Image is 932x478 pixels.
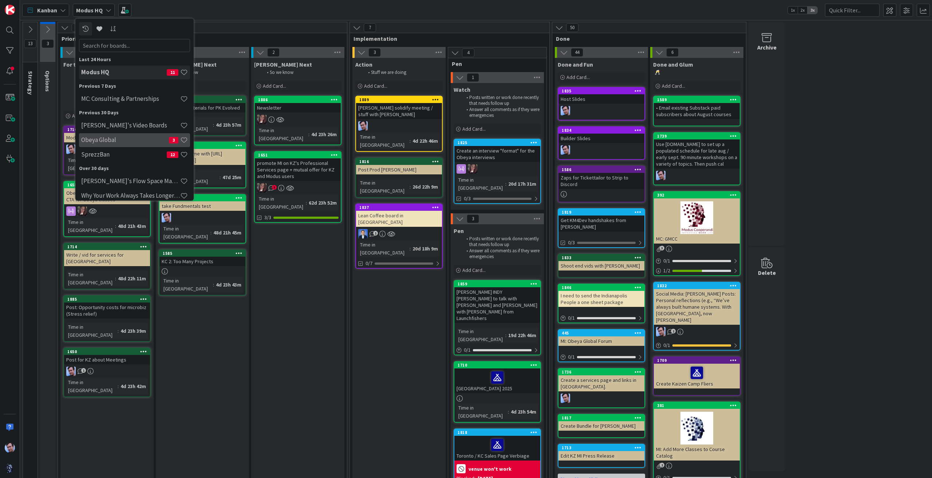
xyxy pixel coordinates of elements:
span: Add Card... [662,83,685,89]
div: 1709 [654,357,740,364]
div: 0/1 [654,341,740,350]
div: Post: Opportunity costs for microbiz (Stress relief) [64,303,150,319]
div: 4d 23h 43m [214,281,243,289]
div: 1837Lean Coffee board in [GEOGRAPHIC_DATA] [356,204,442,227]
div: Brainstorm Materials for PK Evolved [159,103,245,112]
a: 1589• Email existing Substack paid subscribers about August courses [653,96,741,126]
div: 1658Obeya article about [MEDICAL_DATA]; CTA for Obeya classes [64,182,150,204]
span: 11 [167,69,178,76]
a: 1586Zaps for Tickettailor to Strip to Discord [558,166,645,202]
span: : [410,183,411,191]
span: : [508,408,509,416]
div: 1736 [562,370,644,375]
a: 1651promote MI on KZ's Professional Services page + mutual offer for KZ and Modus usersTDTime in ... [254,151,341,223]
a: 1718take Fundmentals testJBTime in [GEOGRAPHIC_DATA]:48d 21h 45m [159,194,246,244]
a: 1716Modus MerchJBTime in [GEOGRAPHIC_DATA]:48d 22h 3m [63,126,151,175]
div: Time in [GEOGRAPHIC_DATA] [66,323,118,339]
div: Time in [GEOGRAPHIC_DATA] [358,179,410,195]
div: 1816 [359,159,442,164]
div: • Email existing Substack paid subscribers about August courses [654,103,740,119]
span: : [306,199,307,207]
div: 1885 [64,296,150,303]
span: 3/3 [264,214,271,221]
b: Modus HQ [76,7,103,14]
div: JB [558,145,644,155]
div: 1650Post for KZ about Meetings [64,348,150,364]
span: 0/7 [366,260,372,267]
div: 1859 [454,281,540,287]
img: JB [561,106,570,115]
a: 1835Host SlidesJB [558,87,645,121]
div: 1739 [654,133,740,139]
h4: Obeya Global [81,136,169,143]
div: 1817 [558,415,644,421]
span: Add Card... [462,126,486,132]
div: 1714Write / vid for services for [GEOGRAPHIC_DATA] [64,244,150,266]
div: 1886 [255,96,341,103]
div: 1889 [359,97,442,102]
span: 1 / 2 [663,267,670,274]
a: 1889[PERSON_NAME] solidify meeting / stuff with [PERSON_NAME]JBTime in [GEOGRAPHIC_DATA]:4d 22h 46m [355,96,443,152]
span: 0 / 1 [663,341,670,349]
div: 1650 [67,349,150,354]
div: 1837 [359,205,442,210]
div: TD [64,206,150,216]
div: JB [64,145,150,154]
div: 1737 [163,143,245,148]
span: 1x [788,7,798,14]
img: JB [656,327,666,336]
div: 4d 22h 46m [411,137,440,145]
div: 1818Toronto / KC Sales Page Verbiage [454,429,540,461]
div: 1816Post Prod [PERSON_NAME] [356,158,442,174]
div: 1586 [558,166,644,173]
div: JB [654,171,740,180]
div: JB [356,121,442,131]
div: 392 [657,193,740,198]
div: DP [356,229,442,238]
span: : [213,281,214,289]
h4: Why Your Work Always Takes Longer Than You Expect [81,192,180,199]
span: Add Card... [462,267,486,273]
div: Post for KZ about Meetings [64,355,150,364]
div: 1658 [67,182,150,187]
div: 1739 [657,134,740,139]
div: 1737 [159,142,245,149]
div: 1886Newsletter [255,96,341,112]
a: 1885Post: Opportunity costs for microbiz (Stress relief)Time in [GEOGRAPHIC_DATA]:4d 23h 39m [63,295,151,342]
a: 1736Create a services page and links in [GEOGRAPHIC_DATA].JB [558,368,645,408]
div: 1585KC 2: Too Many Projects [159,250,245,266]
div: JB [64,367,150,376]
img: Visit kanbanzone.com [5,5,15,15]
img: JB [561,145,570,155]
img: avatar [5,463,15,473]
span: 2x [798,7,807,14]
a: 1886NewsletterTDTime in [GEOGRAPHIC_DATA]:4d 23h 26m [254,96,341,145]
img: JB [162,213,171,222]
div: MI: Obeya Global Forum [558,336,644,346]
div: 4d 23h 39m [119,327,148,335]
span: : [118,382,119,390]
div: Time in [GEOGRAPHIC_DATA] [162,225,210,241]
div: 1718 [163,195,245,201]
a: 1710[GEOGRAPHIC_DATA] 2025Time in [GEOGRAPHIC_DATA]:4d 23h 54m [454,361,541,423]
a: 1658Obeya article about [MEDICAL_DATA]; CTA for Obeya classesTDTime in [GEOGRAPHIC_DATA]:48d 21h 43m [63,181,151,237]
div: Time in [GEOGRAPHIC_DATA] [66,218,115,234]
div: Use [DOMAIN_NAME] to set up a populated schedule for late aug / early sept. 90 minute workshops o... [654,139,740,169]
div: 1602Brainstorm Materials for PK Evolved [159,96,245,112]
span: Add Card... [72,112,95,119]
div: 1585 [159,250,245,257]
div: 26d 22h 9m [411,183,440,191]
a: 1832Social Media: [PERSON_NAME] Posts: Personal reflections (e.g., “We’ve always built humane sys... [653,282,741,351]
div: 1651 [255,152,341,158]
div: 1589 [657,97,740,102]
img: TD [468,164,477,174]
div: 1819 [562,210,644,215]
div: 1716 [64,126,150,133]
div: 1817 [562,415,644,420]
div: 20d 17h 31m [506,180,538,188]
div: 1818 [454,429,540,436]
span: 0/3 [464,195,471,202]
div: 1736 [558,369,644,375]
img: DP [358,229,368,238]
div: 1825Create an interview "format" for the Obeya interviews [454,139,540,162]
